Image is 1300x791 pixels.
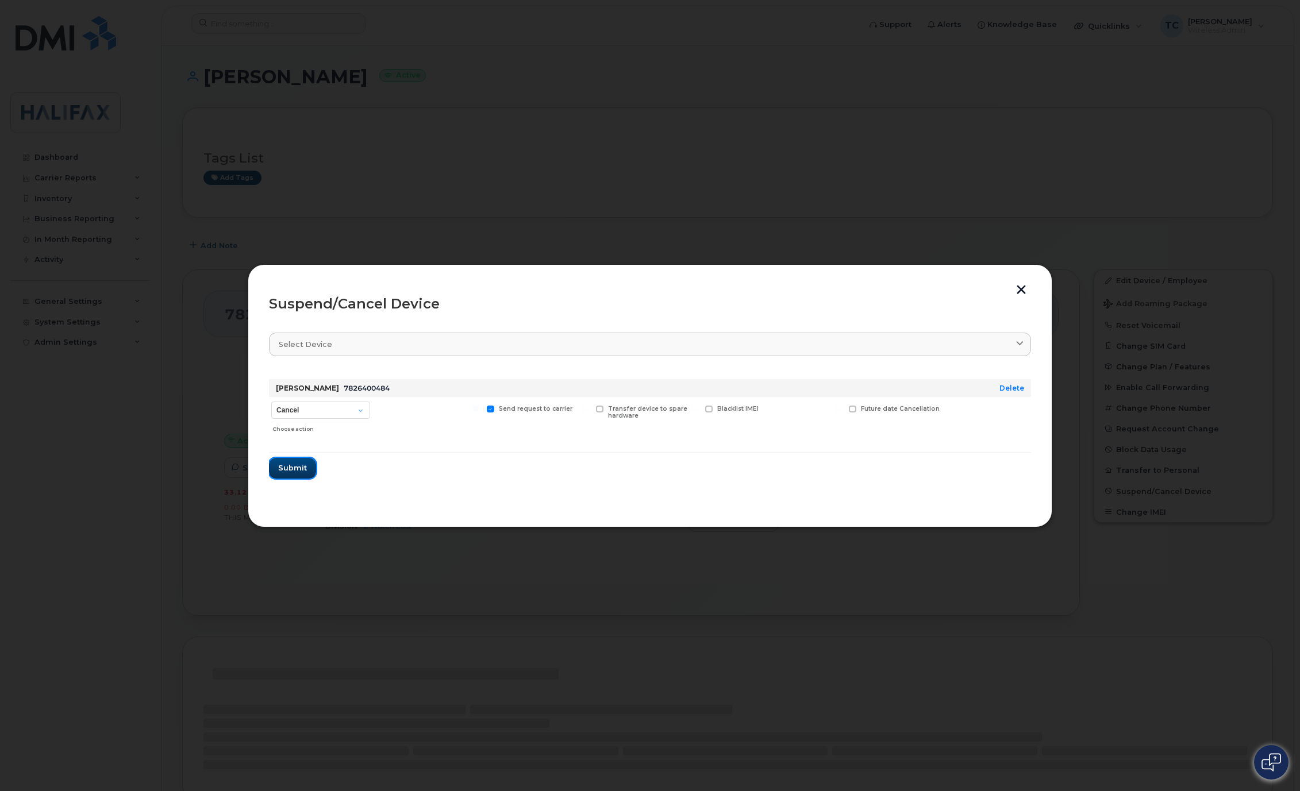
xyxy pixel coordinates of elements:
[582,406,588,411] input: Transfer device to spare hardware
[269,297,1031,311] div: Suspend/Cancel Device
[279,339,332,350] span: Select device
[269,333,1031,356] a: Select device
[272,420,370,434] div: Choose action
[276,384,339,392] strong: [PERSON_NAME]
[691,406,697,411] input: Blacklist IMEI
[717,405,759,412] span: Blacklist IMEI
[999,384,1024,392] a: Delete
[499,405,572,412] span: Send request to carrier
[344,384,390,392] span: 7826400484
[269,458,316,479] button: Submit
[278,462,307,473] span: Submit
[1261,753,1281,771] img: Open chat
[861,405,940,412] span: Future date Cancellation
[473,406,479,411] input: Send request to carrier
[608,405,687,420] span: Transfer device to spare hardware
[835,406,841,411] input: Future date Cancellation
